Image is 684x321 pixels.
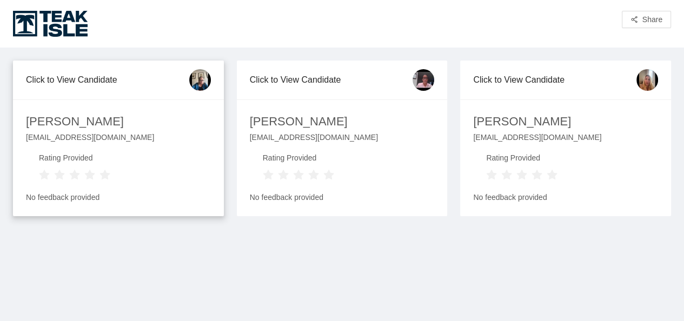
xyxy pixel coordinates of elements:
[308,170,319,180] span: star
[26,64,189,95] div: Click to View Candidate
[250,131,435,152] div: [EMAIL_ADDRESS][DOMAIN_NAME]
[622,11,671,28] button: share-altShare
[413,69,434,91] img: thumbnail100x100.jpg
[26,112,124,131] div: [PERSON_NAME]
[473,112,571,131] div: [PERSON_NAME]
[547,170,557,180] span: star
[39,170,50,180] span: star
[473,183,658,203] div: No feedback provided
[516,170,527,180] span: star
[293,170,304,180] span: star
[250,183,435,203] div: No feedback provided
[501,170,512,180] span: star
[250,64,413,95] div: Click to View Candidate
[250,112,348,131] div: [PERSON_NAME]
[473,131,658,152] div: [EMAIL_ADDRESS][DOMAIN_NAME]
[532,170,542,180] span: star
[323,170,334,180] span: star
[54,170,65,180] span: star
[189,69,211,91] img: thumbnail100x100.jpg
[84,170,95,180] span: star
[26,183,211,203] div: No feedback provided
[486,152,557,166] div: Rating Provided
[486,170,497,180] span: star
[278,170,289,180] span: star
[99,170,110,180] span: star
[263,152,334,166] div: Rating Provided
[630,16,638,24] span: share-alt
[13,11,88,37] img: Teak Isle
[26,131,211,152] div: [EMAIL_ADDRESS][DOMAIN_NAME]
[642,14,662,25] span: Share
[39,152,110,166] div: Rating Provided
[69,170,80,180] span: star
[636,69,658,91] img: thumbnail100x100.jpg
[473,64,636,95] div: Click to View Candidate
[263,170,274,180] span: star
